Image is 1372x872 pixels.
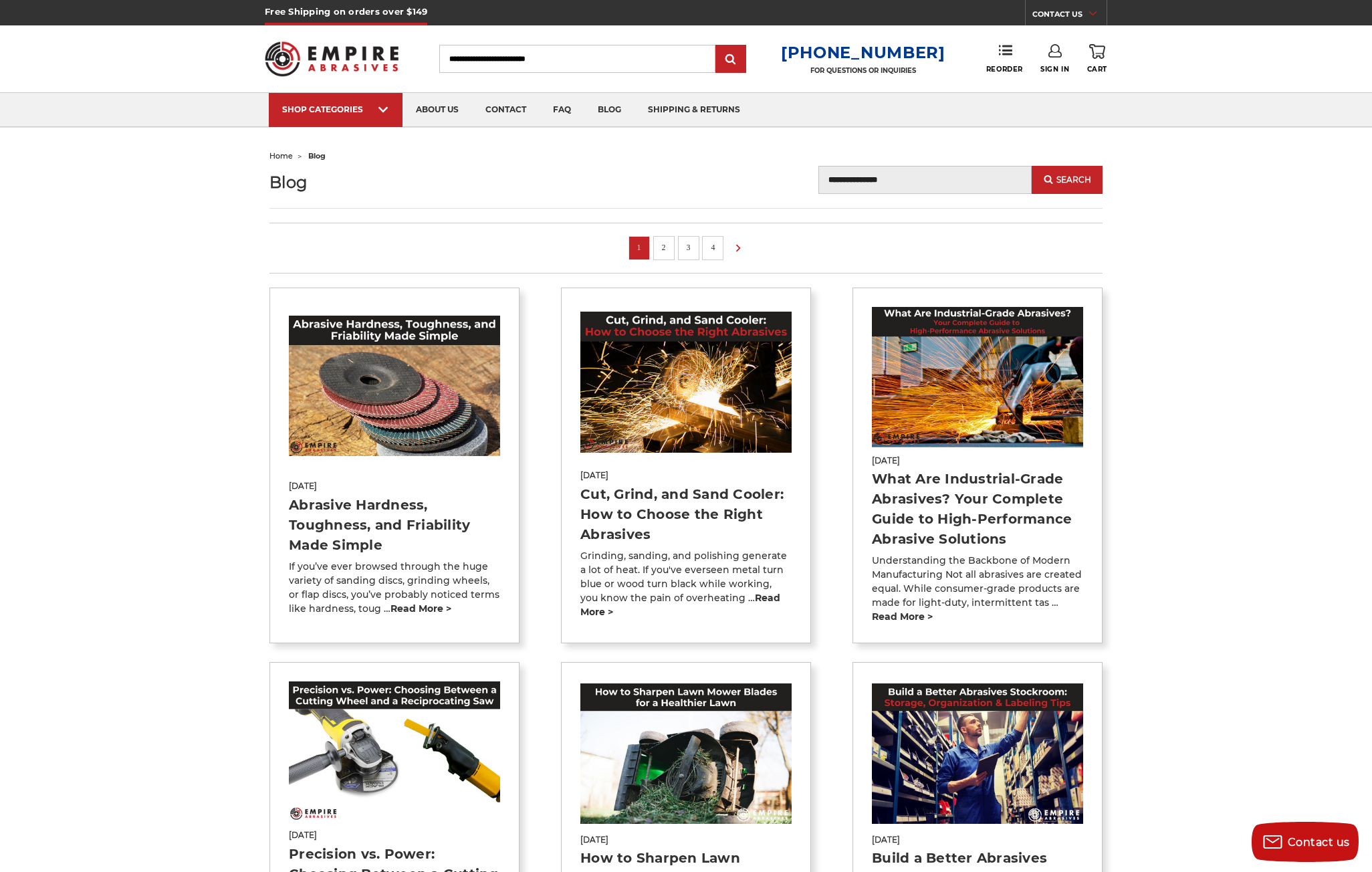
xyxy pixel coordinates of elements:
[580,549,792,619] p: Grinding, sanding, and polishing generate a lot of heat. If you've everseen metal turn blue or wo...
[580,312,792,452] img: Cut, Grind, and Sand Cooler: How to Choose the Right Abrasives
[1252,822,1359,862] button: Contact us
[403,93,472,127] a: about us
[872,554,1083,624] p: Understanding the Backbone of Modern Manufacturing Not all abrasives are created equal. While con...
[633,240,646,255] a: 1
[706,240,719,255] a: 4
[540,93,584,127] a: faq
[986,44,1023,73] a: Reorder
[580,486,784,542] a: Cut, Grind, and Sand Cooler: How to Choose the Right Abrasives
[1087,44,1107,74] a: Cart
[269,173,520,191] h1: Blog
[1087,65,1107,74] span: Cart
[872,683,1083,824] img: Build a Better Abrasives Stockroom: Storage, Organization & Labeling Tips
[872,611,933,623] a: read more >
[584,93,635,127] a: blog
[289,560,500,616] p: If you’ve ever browsed through the huge variety of sanding discs, grinding wheels, or flap discs,...
[289,829,500,841] span: [DATE]
[1288,836,1350,849] span: Contact us
[1032,166,1103,194] button: Search
[872,455,1083,467] span: [DATE]
[390,603,451,615] a: read more >
[472,93,540,127] a: contact
[269,151,293,160] a: home
[872,834,1083,846] span: [DATE]
[289,497,470,553] a: Abrasive Hardness, Toughness, and Friability Made Simple
[289,316,500,456] img: Abrasive Hardness, Toughness, and Friability Made Simple
[717,46,744,73] input: Submit
[872,471,1072,547] a: What Are Industrial-Grade Abrasives? Your Complete Guide to High-Performance Abrasive Solutions
[580,834,792,846] span: [DATE]
[289,681,500,822] img: Precision vs. Power: Choosing Between a Cutting Wheel and a Reciprocating Saw
[1056,175,1091,185] span: Search
[282,104,389,114] div: SHOP CATEGORIES
[781,66,945,75] p: FOR QUESTIONS OR INQUIRIES
[265,33,398,85] img: Empire Abrasives
[580,592,780,618] a: read more >
[657,240,671,255] a: 2
[635,93,754,127] a: shipping & returns
[781,43,945,62] a: [PHONE_NUMBER]
[308,151,326,160] span: blog
[1040,65,1069,74] span: Sign In
[872,307,1083,447] img: What Are Industrial-Grade Abrasives? Your Complete Guide to High-Performance Abrasive Solutions
[682,240,695,255] a: 3
[580,469,792,481] span: [DATE]
[580,683,792,824] img: How to Sharpen Lawn Mower Blades for a Healthier Lawn
[1032,7,1107,25] a: CONTACT US
[289,480,500,492] span: [DATE]
[986,65,1023,74] span: Reorder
